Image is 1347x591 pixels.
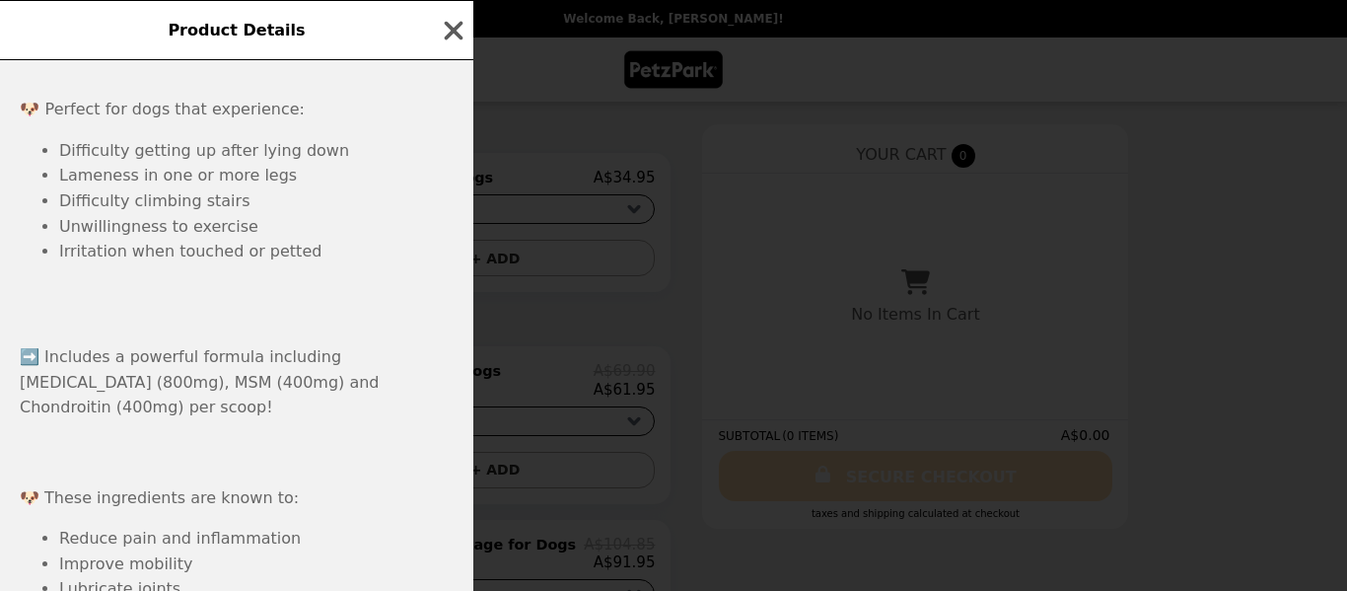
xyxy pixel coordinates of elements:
span: 🐶 These ingredients are known to: [20,488,299,507]
span: ➡️ Includes a powerful formula including [MEDICAL_DATA] (800mg), MSM (400mg) and Chondroitin (400... [20,347,380,416]
span: Unwillingness to exercise [59,217,258,236]
span: Improve mobility [59,554,192,573]
span: Lameness in one or more legs [59,166,297,185]
span: Irritation when touched or petted [59,242,321,260]
span: Reduce pain and inflammation [59,529,301,548]
span: Difficulty climbing stairs [59,191,249,210]
span: Product Details [168,21,305,39]
span: Difficulty getting up after lying down [59,141,349,160]
span: 🐶 Perfect for dogs that experience: [20,100,305,118]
